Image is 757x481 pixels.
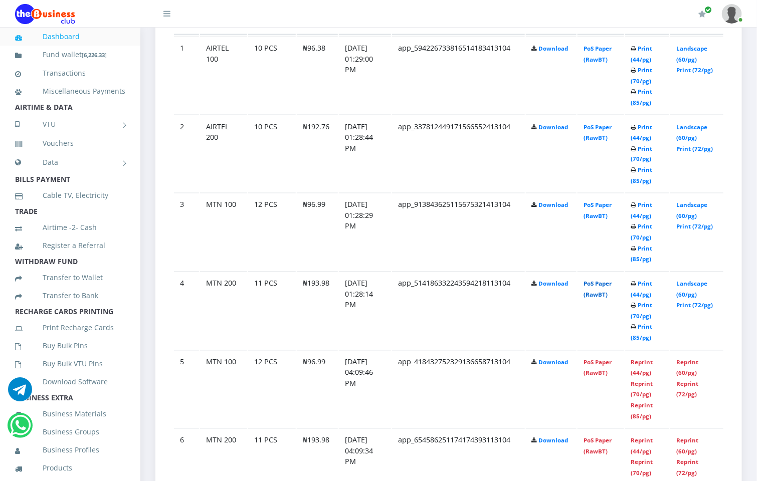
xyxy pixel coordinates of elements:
td: ₦193.98 [297,272,338,349]
a: Cable TV, Electricity [15,184,125,207]
a: Business Groups [15,420,125,443]
a: PoS Paper (RawBT) [584,359,612,377]
td: app_418432752329136658713104 [392,350,524,428]
td: 12 PCS [248,193,296,271]
td: MTN 100 [200,193,248,271]
a: Print (85/pg) [631,166,653,185]
a: Transactions [15,62,125,85]
a: Landscape (60/pg) [676,280,707,299]
a: Print (44/pg) [631,280,653,299]
a: Transfer to Wallet [15,266,125,289]
a: Miscellaneous Payments [15,80,125,103]
a: Print (72/pg) [676,145,713,152]
a: Download [539,201,569,209]
a: Data [15,150,125,175]
a: Print (44/pg) [631,45,653,63]
a: Print (70/pg) [631,302,653,320]
a: PoS Paper (RawBT) [584,123,612,142]
td: [DATE] 01:28:14 PM [339,272,391,349]
a: Reprint (44/pg) [631,359,653,377]
td: MTN 200 [200,272,248,349]
a: Download Software [15,370,125,393]
td: 12 PCS [248,350,296,428]
a: Print (72/pg) [676,66,713,74]
td: app_594226733816514183413104 [392,36,524,114]
a: Print (85/pg) [631,323,653,342]
b: 6,226.33 [84,51,105,59]
a: Print (70/pg) [631,223,653,242]
a: Buy Bulk VTU Pins [15,352,125,375]
a: Landscape (60/pg) [676,45,707,63]
a: Reprint (70/pg) [631,458,653,477]
a: Dashboard [15,25,125,48]
td: 4 [174,272,199,349]
a: Chat for support [10,421,31,437]
a: Business Materials [15,402,125,425]
a: Chat for support [8,385,32,401]
a: Airtime -2- Cash [15,216,125,239]
td: app_337812449171566552413104 [392,115,524,192]
a: Print (85/pg) [631,88,653,106]
a: PoS Paper (RawBT) [584,45,612,63]
i: Renew/Upgrade Subscription [698,10,706,18]
span: Renew/Upgrade Subscription [704,6,712,14]
td: 11 PCS [248,272,296,349]
a: Print (70/pg) [631,145,653,163]
a: Print (44/pg) [631,201,653,220]
a: Fund wallet[6,226.33] [15,43,125,67]
a: Download [539,280,569,288]
a: Products [15,456,125,479]
a: Reprint (60/pg) [676,437,698,455]
a: Vouchers [15,132,125,155]
td: 5 [174,350,199,428]
td: app_913843625115675321413104 [392,193,524,271]
td: [DATE] 04:09:46 PM [339,350,391,428]
a: Reprint (72/pg) [676,458,698,477]
a: Reprint (85/pg) [631,402,653,420]
a: Download [539,45,569,52]
a: Download [539,359,569,366]
a: Reprint (60/pg) [676,359,698,377]
td: 1 [174,36,199,114]
a: Business Profiles [15,438,125,461]
td: ₦96.99 [297,350,338,428]
td: ₦96.99 [297,193,338,271]
small: [ ] [82,51,107,59]
td: [DATE] 01:28:44 PM [339,115,391,192]
a: Buy Bulk Pins [15,334,125,357]
a: Transfer to Bank [15,284,125,307]
a: PoS Paper (RawBT) [584,437,612,455]
a: Reprint (70/pg) [631,380,653,399]
a: Reprint (44/pg) [631,437,653,455]
a: Landscape (60/pg) [676,201,707,220]
td: [DATE] 01:28:29 PM [339,193,391,271]
td: 10 PCS [248,115,296,192]
td: app_514186332243594218113104 [392,272,524,349]
a: Reprint (72/pg) [676,380,698,399]
a: Print (72/pg) [676,302,713,309]
a: PoS Paper (RawBT) [584,201,612,220]
img: Logo [15,4,75,24]
img: User [722,4,742,24]
td: AIRTEL 200 [200,115,248,192]
td: 10 PCS [248,36,296,114]
td: [DATE] 01:29:00 PM [339,36,391,114]
a: Download [539,437,569,444]
a: Print Recharge Cards [15,316,125,339]
td: AIRTEL 100 [200,36,248,114]
a: Register a Referral [15,234,125,257]
a: Landscape (60/pg) [676,123,707,142]
a: PoS Paper (RawBT) [584,280,612,299]
a: Print (72/pg) [676,223,713,230]
td: ₦192.76 [297,115,338,192]
td: ₦96.38 [297,36,338,114]
a: Download [539,123,569,131]
a: Print (44/pg) [631,123,653,142]
a: VTU [15,112,125,137]
td: MTN 100 [200,350,248,428]
a: Print (70/pg) [631,66,653,85]
td: 3 [174,193,199,271]
td: 2 [174,115,199,192]
a: Print (85/pg) [631,245,653,264]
